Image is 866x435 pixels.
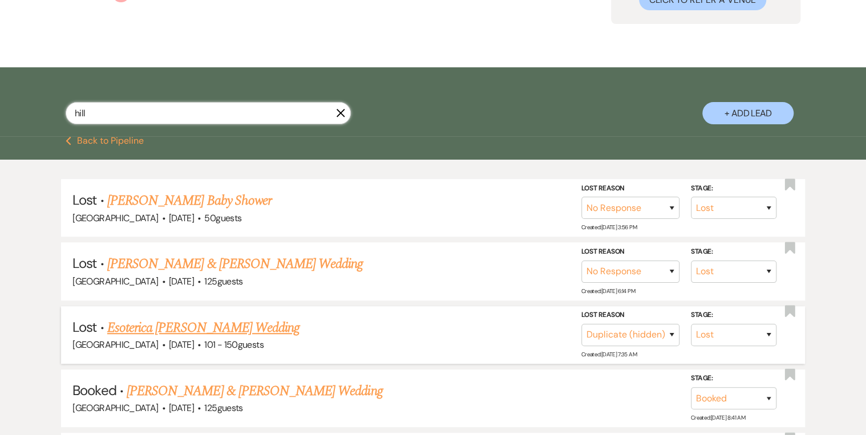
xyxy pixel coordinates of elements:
span: [GEOGRAPHIC_DATA] [72,402,158,414]
span: Lost [72,318,96,336]
label: Stage: [691,182,776,195]
input: Search by name, event date, email address or phone number [66,102,351,124]
span: Lost [72,254,96,272]
button: Back to Pipeline [66,136,144,145]
span: 125 guests [204,402,242,414]
span: 125 guests [204,275,242,287]
span: [GEOGRAPHIC_DATA] [72,212,158,224]
span: Created: [DATE] 8:41 AM [691,414,745,421]
span: Lost [72,191,96,209]
label: Stage: [691,372,776,385]
span: [DATE] [169,212,194,224]
span: [DATE] [169,275,194,287]
label: Lost Reason [581,182,679,195]
span: 50 guests [204,212,241,224]
span: [DATE] [169,402,194,414]
a: [PERSON_NAME] Baby Shower [107,190,272,211]
span: Created: [DATE] 3:56 PM [581,223,637,231]
button: + Add Lead [702,102,794,124]
a: [PERSON_NAME] & [PERSON_NAME] Wedding [127,381,382,401]
span: 101 - 150 guests [204,339,263,351]
span: Booked [72,381,116,399]
label: Lost Reason [581,246,679,258]
span: [DATE] [169,339,194,351]
span: [GEOGRAPHIC_DATA] [72,275,158,287]
span: Created: [DATE] 6:14 PM [581,287,635,295]
label: Stage: [691,309,776,322]
a: [PERSON_NAME] & [PERSON_NAME] Wedding [107,254,363,274]
label: Lost Reason [581,309,679,322]
span: [GEOGRAPHIC_DATA] [72,339,158,351]
a: Esoterica [PERSON_NAME] Wedding [107,318,300,338]
span: Created: [DATE] 7:35 AM [581,351,637,358]
label: Stage: [691,246,776,258]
